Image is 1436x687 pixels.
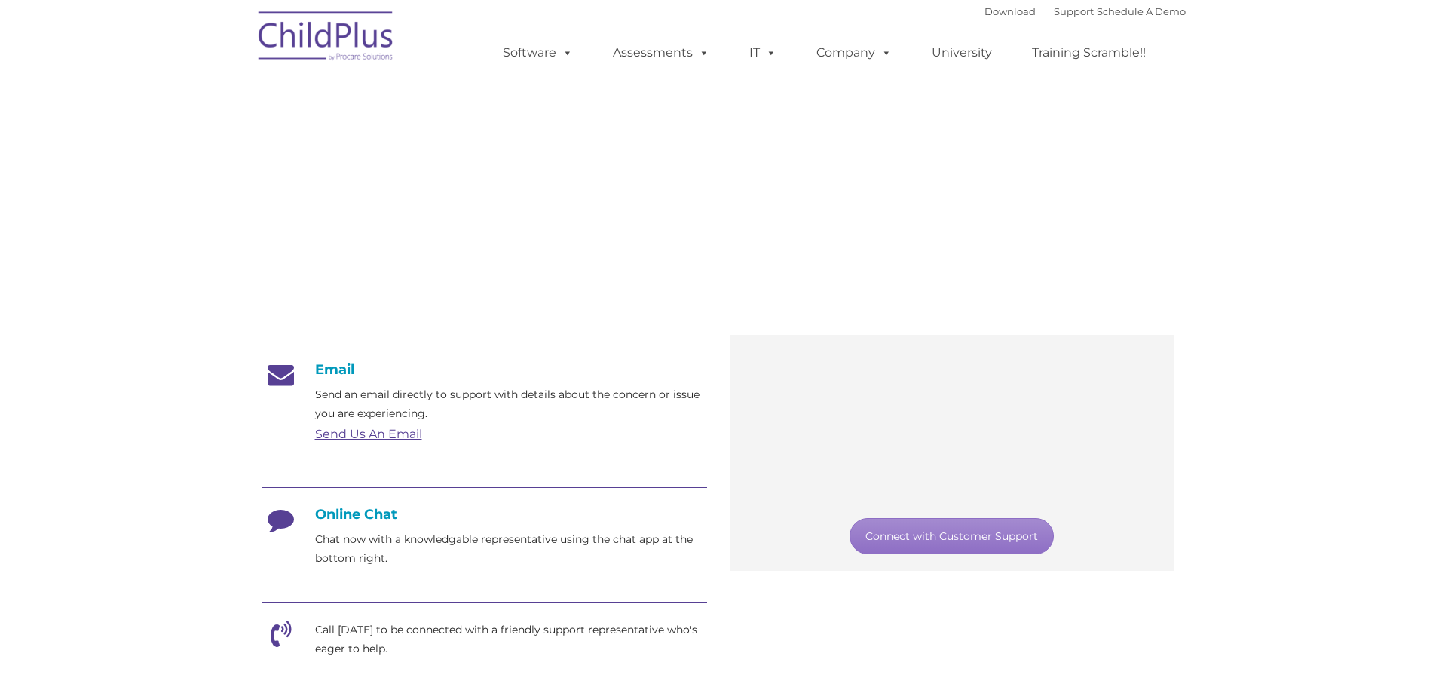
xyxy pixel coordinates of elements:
a: University [917,38,1007,68]
a: Send Us An Email [315,427,422,441]
a: Download [984,5,1036,17]
a: Schedule A Demo [1097,5,1186,17]
a: Connect with Customer Support [850,518,1054,554]
img: ChildPlus by Procare Solutions [251,1,402,76]
p: Chat now with a knowledgable representative using the chat app at the bottom right. [315,530,707,568]
h4: Online Chat [262,506,707,523]
h4: Email [262,361,707,378]
a: Software [488,38,588,68]
font: | [984,5,1186,17]
p: Call [DATE] to be connected with a friendly support representative who's eager to help. [315,621,707,658]
a: Assessments [598,38,724,68]
a: IT [734,38,791,68]
p: Send an email directly to support with details about the concern or issue you are experiencing. [315,385,707,423]
a: Company [801,38,907,68]
a: Training Scramble!! [1017,38,1161,68]
a: Support [1054,5,1094,17]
